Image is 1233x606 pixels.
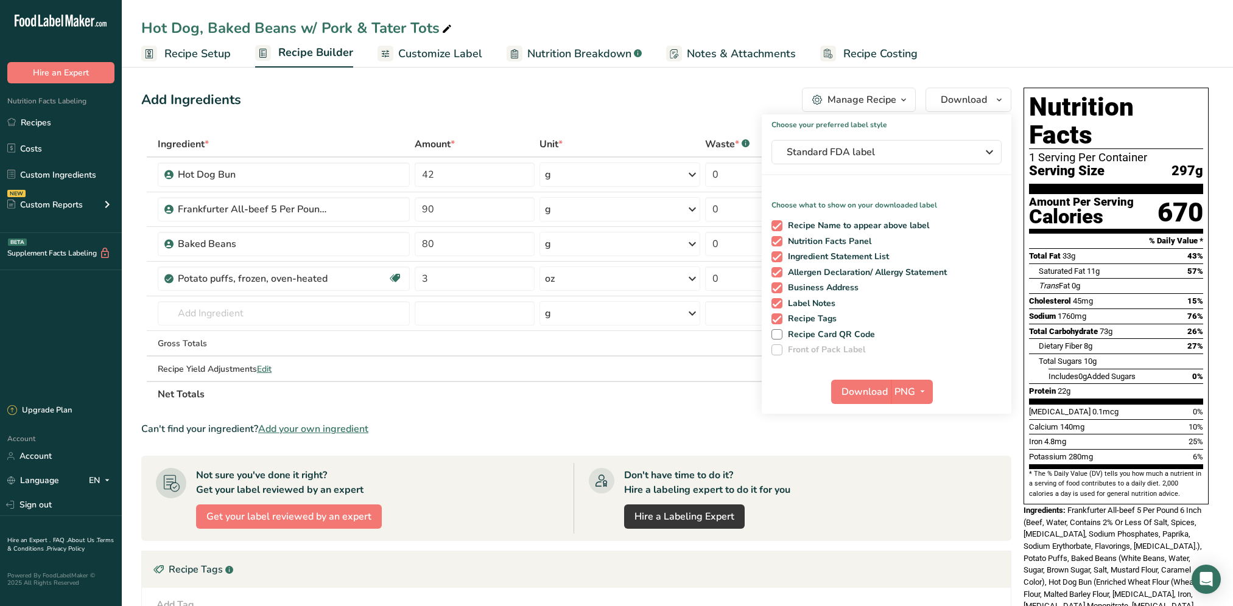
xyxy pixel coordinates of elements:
span: 280mg [1069,452,1093,461]
button: Download [831,380,891,404]
div: 1 Serving Per Container [1029,151,1203,164]
div: Don't have time to do it? Hire a labeling expert to do it for you [624,468,790,497]
span: 43% [1187,251,1203,260]
span: Sodium [1029,312,1056,321]
span: Recipe Costing [843,46,918,62]
th: Net Totals [155,381,828,406]
div: Calories [1029,208,1134,226]
span: Amount [415,137,455,151]
span: 76% [1187,312,1203,321]
div: Waste [705,137,750,151]
span: Allergen Declaration/ Allergy Statement [782,267,947,278]
span: Add your own ingredient [258,422,368,436]
span: Protein [1029,386,1056,395]
span: Nutrition Breakdown [527,46,631,62]
span: 0g [1072,281,1080,290]
a: Recipe Setup [141,40,231,68]
a: FAQ . [53,536,68,545]
span: Download [841,385,888,399]
a: Recipe Builder [255,39,353,68]
span: Recipe Builder [278,44,353,61]
span: 0.1mcg [1092,407,1119,416]
div: Open Intercom Messenger [1192,565,1221,594]
span: Serving Size [1029,164,1105,179]
div: g [545,167,551,182]
span: Download [941,92,987,107]
div: BETA [8,239,27,246]
span: 57% [1187,266,1203,276]
div: EN [89,473,114,488]
span: 15% [1187,296,1203,305]
i: Trans [1039,281,1059,290]
span: Calcium [1029,422,1058,431]
span: Nutrition Facts Panel [782,236,872,247]
a: Nutrition Breakdown [507,40,642,68]
span: Ingredients: [1024,506,1066,515]
span: Ingredient [158,137,209,151]
div: Recipe Tags [142,551,1011,588]
span: 1760mg [1058,312,1086,321]
span: Business Address [782,282,859,293]
span: Notes & Attachments [687,46,796,62]
span: Iron [1029,437,1042,446]
span: 297g [1172,164,1203,179]
div: Add Ingredients [141,90,241,110]
span: 6% [1193,452,1203,461]
button: Hire an Expert [7,62,114,83]
div: g [545,202,551,217]
button: Get your label reviewed by an expert [196,504,382,529]
span: Total Sugars [1039,357,1082,366]
span: 10g [1084,357,1097,366]
a: Recipe Costing [820,40,918,68]
span: Recipe Name to appear above label [782,220,930,231]
div: Recipe Yield Adjustments [158,363,410,375]
div: 670 [1157,197,1203,229]
span: Saturated Fat [1039,266,1085,276]
span: Cholesterol [1029,296,1071,305]
span: 33g [1063,251,1075,260]
span: Total Fat [1029,251,1061,260]
span: 73g [1100,327,1112,336]
span: 45mg [1073,296,1093,305]
span: 4.8mg [1044,437,1066,446]
section: * The % Daily Value (DV) tells you how much a nutrient in a serving of food contributes to a dail... [1029,469,1203,499]
span: 10% [1189,422,1203,431]
div: oz [545,271,555,286]
div: Potato puffs, frozen, oven-heated [178,271,330,286]
a: Notes & Attachments [666,40,796,68]
span: Recipe Setup [164,46,231,62]
span: Get your label reviewed by an expert [206,509,371,524]
span: Label Notes [782,298,836,309]
button: Standard FDA label [771,140,1002,164]
span: 11g [1087,266,1100,276]
button: Manage Recipe [802,88,916,112]
button: PNG [891,380,933,404]
div: g [545,237,551,251]
span: 27% [1187,341,1203,350]
span: Dietary Fiber [1039,341,1082,350]
span: 8g [1084,341,1092,350]
h1: Choose your preferred label style [762,114,1011,130]
span: Recipe Card QR Code [782,329,876,340]
span: Includes Added Sugars [1049,372,1136,381]
div: Manage Recipe [827,92,896,107]
h1: Nutrition Facts [1029,93,1203,149]
div: NEW [7,190,26,197]
span: Standard FDA label [787,145,969,159]
div: Baked Beans [178,237,330,251]
span: 0% [1192,372,1203,381]
div: Not sure you've done it right? Get your label reviewed by an expert [196,468,364,497]
a: Terms & Conditions . [7,536,114,553]
span: 25% [1189,437,1203,446]
span: 0% [1193,407,1203,416]
a: Language [7,470,59,491]
section: % Daily Value * [1029,234,1203,248]
a: Hire an Expert . [7,536,51,545]
span: Edit [257,363,272,375]
span: Front of Pack Label [782,344,866,355]
span: 26% [1187,327,1203,336]
a: Customize Label [378,40,482,68]
p: Choose what to show on your downloaded label [762,190,1011,211]
span: Potassium [1029,452,1067,461]
div: Upgrade Plan [7,405,72,417]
